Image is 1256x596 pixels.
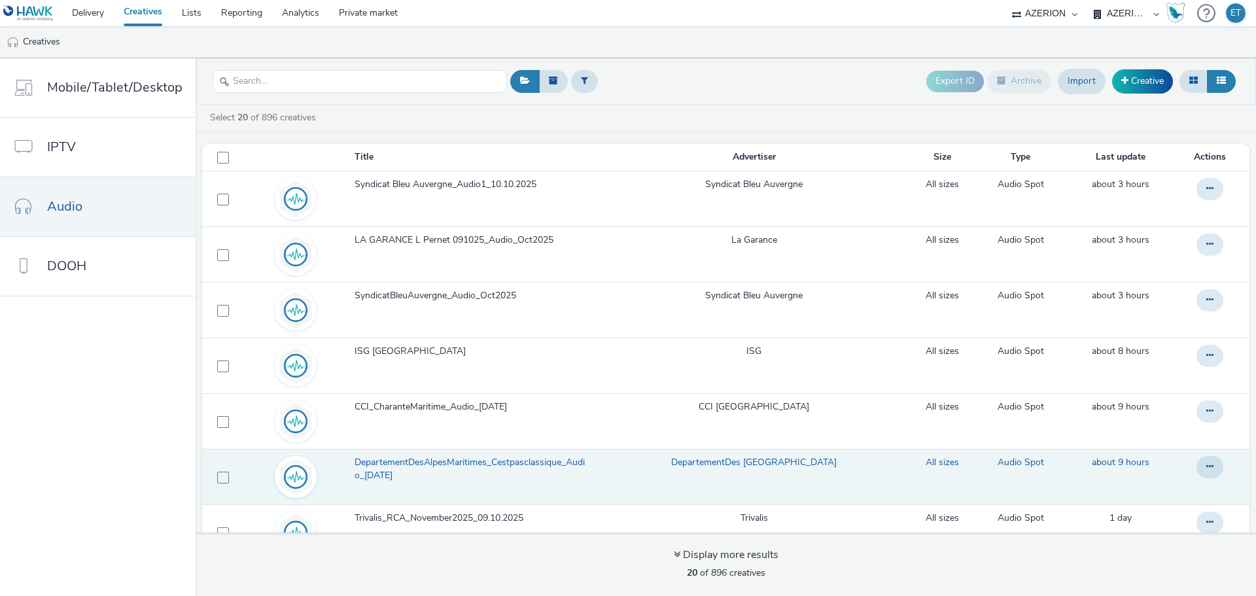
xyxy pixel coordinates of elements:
[355,178,597,198] a: Syndicat Bleu Auvergne_Audio1_10.10.2025
[926,400,959,413] a: All sizes
[998,234,1044,247] a: Audio Spot
[1166,3,1185,24] img: Hawk Academy
[1230,3,1241,23] div: ET
[1066,144,1176,171] th: Last update
[355,456,592,483] span: DepartementDesAlpesMaritimes_Cestpasclassique_Audio_[DATE]
[1092,345,1149,357] span: about 8 hours
[213,70,507,93] input: Search...
[998,512,1044,525] a: Audio Spot
[1092,289,1149,302] a: 10 October 2025, 18:03
[909,144,975,171] th: Size
[47,197,82,216] span: Audio
[998,178,1044,191] a: Audio Spot
[998,345,1044,358] a: Audio Spot
[1109,512,1132,524] span: 1 day
[705,178,803,191] a: Syndicat Bleu Auvergne
[1092,234,1149,246] span: about 3 hours
[355,512,597,531] a: Trivalis_RCA_November2025_09.10.2025
[1166,3,1191,24] a: Hawk Academy
[277,458,315,496] img: audio.svg
[1058,69,1106,94] a: Import
[277,291,315,329] img: audio.svg
[674,548,778,563] div: Display more results
[926,178,959,191] a: All sizes
[705,289,803,302] a: Syndicat Bleu Auvergne
[687,567,697,579] strong: 20
[687,567,765,579] span: of 896 creatives
[277,236,315,273] img: audio.svg
[1092,400,1149,413] span: about 9 hours
[355,400,597,420] a: CCI_CharanteMaritime_Audio_[DATE]
[1207,70,1236,92] button: Table
[355,345,471,358] span: ISG [GEOGRAPHIC_DATA]
[599,144,910,171] th: Advertiser
[1092,345,1149,358] a: 10 October 2025, 13:42
[699,400,809,413] a: CCI [GEOGRAPHIC_DATA]
[355,234,559,247] span: LA GARANCE L Pernet 091025_Audio_Oct2025
[209,111,321,124] a: Select of 896 creatives
[926,456,959,469] a: All sizes
[355,400,512,413] span: CCI_CharanteMaritime_Audio_[DATE]
[926,71,984,92] button: Export ID
[1179,70,1208,92] button: Grid
[671,456,837,469] a: DepartementDes [GEOGRAPHIC_DATA]
[7,36,20,49] img: audio
[1176,144,1249,171] th: Actions
[741,512,768,525] a: Trivalis
[277,514,315,552] img: audio.svg
[277,402,315,440] img: audio.svg
[355,234,597,253] a: LA GARANCE L Pernet 091025_Audio_Oct2025
[1092,289,1149,302] span: about 3 hours
[731,234,777,247] a: La Garance
[998,289,1044,302] a: Audio Spot
[47,78,183,97] span: Mobile/Tablet/Desktop
[3,5,54,22] img: undefined Logo
[47,137,76,156] span: IPTV
[355,512,529,525] span: Trivalis_RCA_November2025_09.10.2025
[1092,178,1149,191] a: 10 October 2025, 18:30
[355,345,597,364] a: ISG [GEOGRAPHIC_DATA]
[1112,69,1173,93] a: Creative
[355,289,597,309] a: SyndicatBleuAuvergne_Audio_Oct2025
[1092,456,1149,468] span: about 9 hours
[277,347,315,385] img: audio.svg
[1092,178,1149,190] span: about 3 hours
[355,456,597,489] a: DepartementDesAlpesMaritimes_Cestpasclassique_Audio_[DATE]
[1109,512,1132,525] a: 9 October 2025, 17:50
[926,289,959,302] a: All sizes
[1092,400,1149,413] a: 10 October 2025, 12:35
[926,345,959,358] a: All sizes
[975,144,1066,171] th: Type
[987,70,1051,92] button: Archive
[355,178,542,191] span: Syndicat Bleu Auvergne_Audio1_10.10.2025
[1092,456,1149,469] a: 10 October 2025, 12:13
[277,180,315,218] img: audio.svg
[1092,234,1149,247] a: 10 October 2025, 18:16
[926,512,959,525] a: All sizes
[353,144,599,171] th: Title
[998,400,1044,413] a: Audio Spot
[926,234,959,247] a: All sizes
[998,456,1044,469] a: Audio Spot
[355,289,521,302] span: SyndicatBleuAuvergne_Audio_Oct2025
[47,256,86,275] span: DOOH
[237,111,248,124] strong: 20
[746,345,761,358] a: ISG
